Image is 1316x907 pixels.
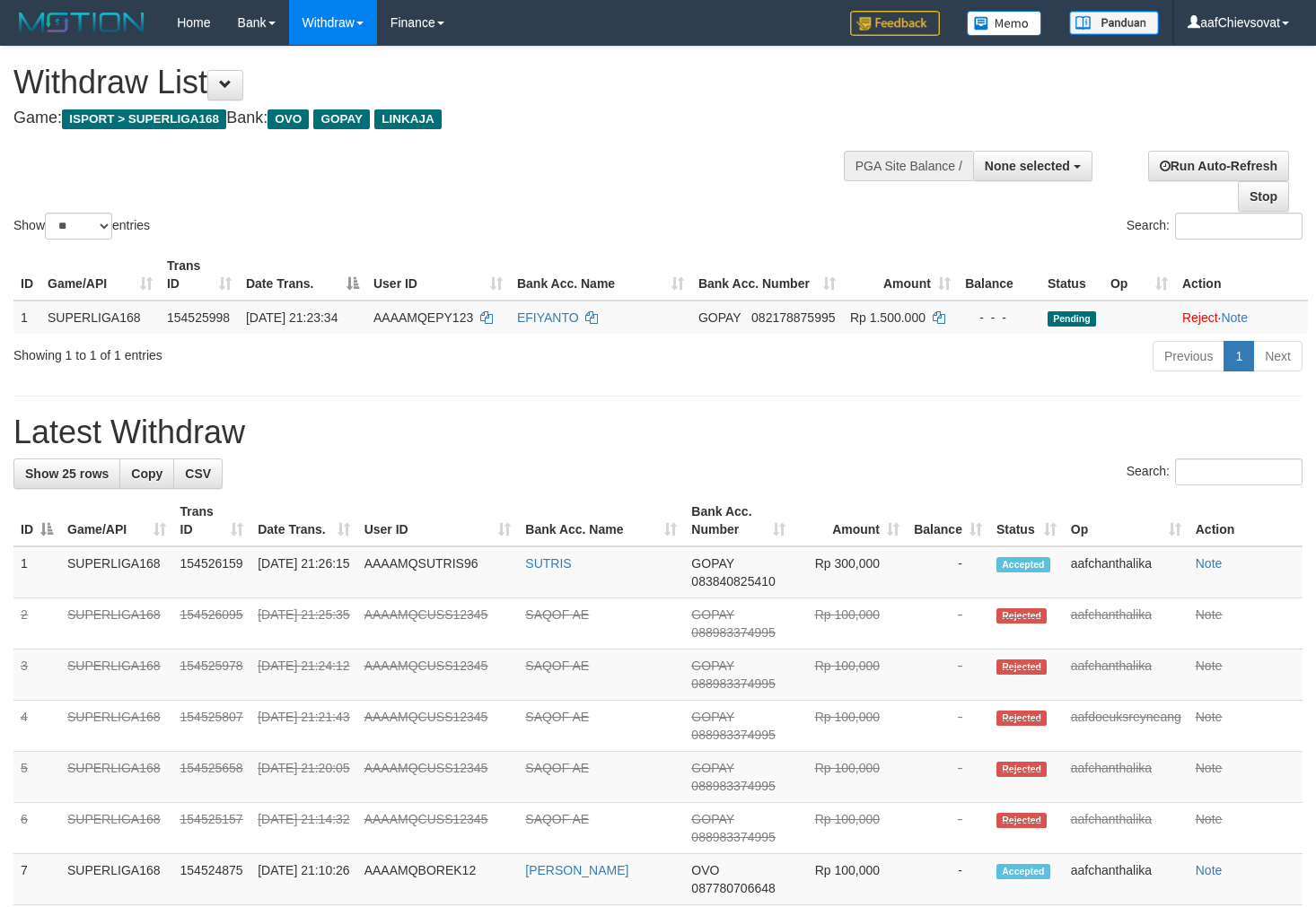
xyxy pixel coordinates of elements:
a: Stop [1238,181,1289,212]
a: CSV [173,458,223,489]
h4: Game: Bank: [13,109,859,127]
td: 154526159 [173,546,251,598]
span: Copy 088983374995 to clipboard [691,676,775,691]
td: 1 [13,546,60,598]
th: ID [13,249,40,301]
td: 7 [13,854,60,905]
button: None selected [973,151,1092,181]
a: SAQOF AE [525,607,589,622]
td: AAAAMQCUSS12345 [357,650,519,701]
td: SUPERLIGA168 [60,546,173,598]
th: Op: activate to sort column ascending [1064,495,1189,546]
span: CSV [185,467,211,481]
td: AAAAMQSUTRIS96 [357,546,519,598]
th: Trans ID: activate to sort column ascending [160,249,239,301]
td: 154525978 [173,650,251,701]
th: Bank Acc. Number: activate to sort column ascending [691,249,843,301]
th: Amount: activate to sort column ascending [793,495,907,546]
span: GOPAY [691,710,733,724]
td: SUPERLIGA168 [60,701,173,752]
a: Reject [1182,310,1218,325]
a: Note [1196,812,1223,826]
span: GOPAY [691,556,733,571]
a: Run Auto-Refresh [1148,151,1289,181]
th: Balance: activate to sort column ascending [907,495,989,546]
th: User ID: activate to sort column ascending [357,495,519,546]
span: [DATE] 21:23:34 [246,310,338,325]
td: [DATE] 21:21:43 [250,701,356,752]
a: EFIYANTO [517,310,579,325]
td: aafchanthalika [1064,650,1189,701]
span: Copy 088983374995 to clipboard [691,625,775,640]
td: SUPERLIGA168 [60,854,173,905]
td: Rp 100,000 [793,598,907,650]
img: panduan.png [1069,11,1159,35]
span: Copy 088983374995 to clipboard [691,779,775,793]
a: [PERSON_NAME] [525,863,628,877]
td: aafdoeuksreyneang [1064,701,1189,752]
a: Note [1196,863,1223,877]
img: MOTION_logo.png [13,9,150,36]
span: Copy [131,467,162,481]
th: Bank Acc. Name: activate to sort column ascending [518,495,684,546]
td: [DATE] 21:25:35 [250,598,356,650]
a: Note [1196,710,1223,724]
span: GOPAY [313,109,370,129]
th: Status: activate to sort column ascending [989,495,1064,546]
th: Action [1189,495,1303,546]
input: Search: [1175,213,1303,240]
td: · [1175,301,1308,334]
span: Accepted [996,557,1050,572]
td: - [907,803,989,854]
span: GOPAY [691,812,733,826]
h1: Withdraw List [13,65,859,100]
td: 154525807 [173,701,251,752]
td: - [907,752,989,803]
td: Rp 100,000 [793,701,907,752]
span: Show 25 rows [25,467,109,481]
td: aafchanthalika [1064,803,1189,854]
span: Rejected [996,659,1047,675]
span: 154525998 [167,310,230,325]
img: Feedback.jpg [850,11,940,36]
div: Showing 1 to 1 of 1 entries [13,339,535,364]
th: Bank Acc. Name: activate to sort column ascending [510,249,691,301]
a: SUTRIS [525,556,571,571]
a: SAQOF AE [525,710,589,724]
td: Rp 100,000 [793,854,907,905]
td: - [907,650,989,701]
span: ISPORT > SUPERLIGA168 [62,109,226,129]
td: Rp 100,000 [793,752,907,803]
span: Rejected [996,813,1047,828]
td: AAAAMQCUSS12345 [357,701,519,752]
input: Search: [1175,458,1303,485]
td: - [907,854,989,905]
td: 1 [13,301,40,334]
td: 4 [13,701,60,752]
td: AAAAMQCUSS12345 [357,598,519,650]
a: SAQOF AE [525,658,589,673]
label: Show entries [13,213,150,240]
span: LINKAJA [374,109,442,129]
span: Copy 088983374995 to clipboard [691,728,775,742]
a: Note [1196,658,1223,673]
td: AAAAMQCUSS12345 [357,752,519,803]
a: Next [1253,341,1303,371]
th: Date Trans.: activate to sort column descending [239,249,366,301]
img: Button%20Memo.svg [967,11,1042,36]
td: SUPERLIGA168 [60,650,173,701]
td: SUPERLIGA168 [60,803,173,854]
th: User ID: activate to sort column ascending [366,249,510,301]
td: [DATE] 21:26:15 [250,546,356,598]
td: AAAAMQCUSS12345 [357,803,519,854]
a: Copy [119,458,174,489]
th: Trans ID: activate to sort column ascending [173,495,251,546]
td: 154525658 [173,752,251,803]
td: 5 [13,752,60,803]
td: aafchanthalika [1064,854,1189,905]
th: Status [1040,249,1103,301]
span: GOPAY [698,310,741,325]
a: Note [1196,761,1223,775]
a: Note [1196,607,1223,622]
td: AAAAMQBOREK12 [357,854,519,905]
